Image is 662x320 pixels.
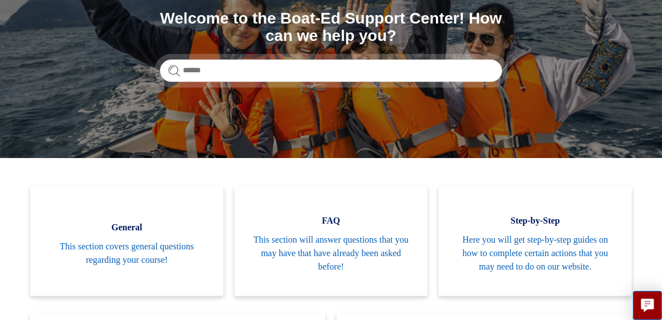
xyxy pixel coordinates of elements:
span: FAQ [251,214,411,228]
span: Step-by-Step [456,214,615,228]
span: This section covers general questions regarding your course! [47,240,206,267]
a: General This section covers general questions regarding your course! [30,186,223,296]
span: Here you will get step-by-step guides on how to complete certain actions that you may need to do ... [456,233,615,273]
span: General [47,221,206,234]
button: Live chat [633,291,662,320]
a: Step-by-Step Here you will get step-by-step guides on how to complete certain actions that you ma... [439,186,632,296]
input: Search [160,59,502,82]
span: This section will answer questions that you may have that have already been asked before! [251,233,411,273]
h1: Welcome to the Boat-Ed Support Center! How can we help you? [160,10,502,45]
a: FAQ This section will answer questions that you may have that have already been asked before! [235,186,427,296]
